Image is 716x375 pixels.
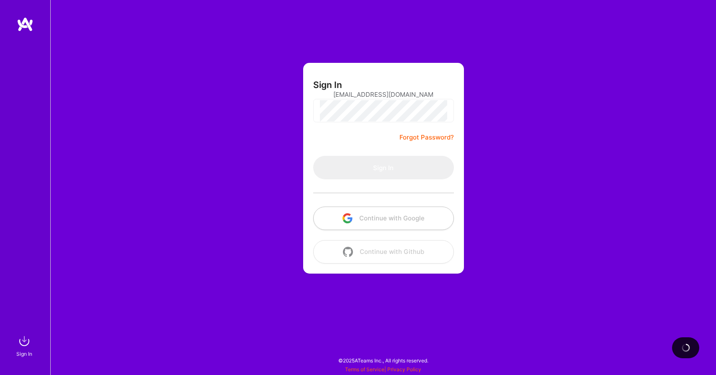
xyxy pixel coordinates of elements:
[345,366,384,372] a: Terms of Service
[680,342,691,354] img: loading
[399,132,454,142] a: Forgot Password?
[50,350,716,371] div: © 2025 ATeams Inc., All rights reserved.
[313,156,454,179] button: Sign In
[313,240,454,264] button: Continue with Github
[313,80,342,90] h3: Sign In
[17,17,33,32] img: logo
[313,207,454,230] button: Continue with Google
[16,333,33,349] img: sign in
[345,366,421,372] span: |
[18,333,33,358] a: sign inSign In
[387,366,421,372] a: Privacy Policy
[343,247,353,257] img: icon
[343,213,353,223] img: icon
[333,84,434,105] input: Email...
[16,349,32,358] div: Sign In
